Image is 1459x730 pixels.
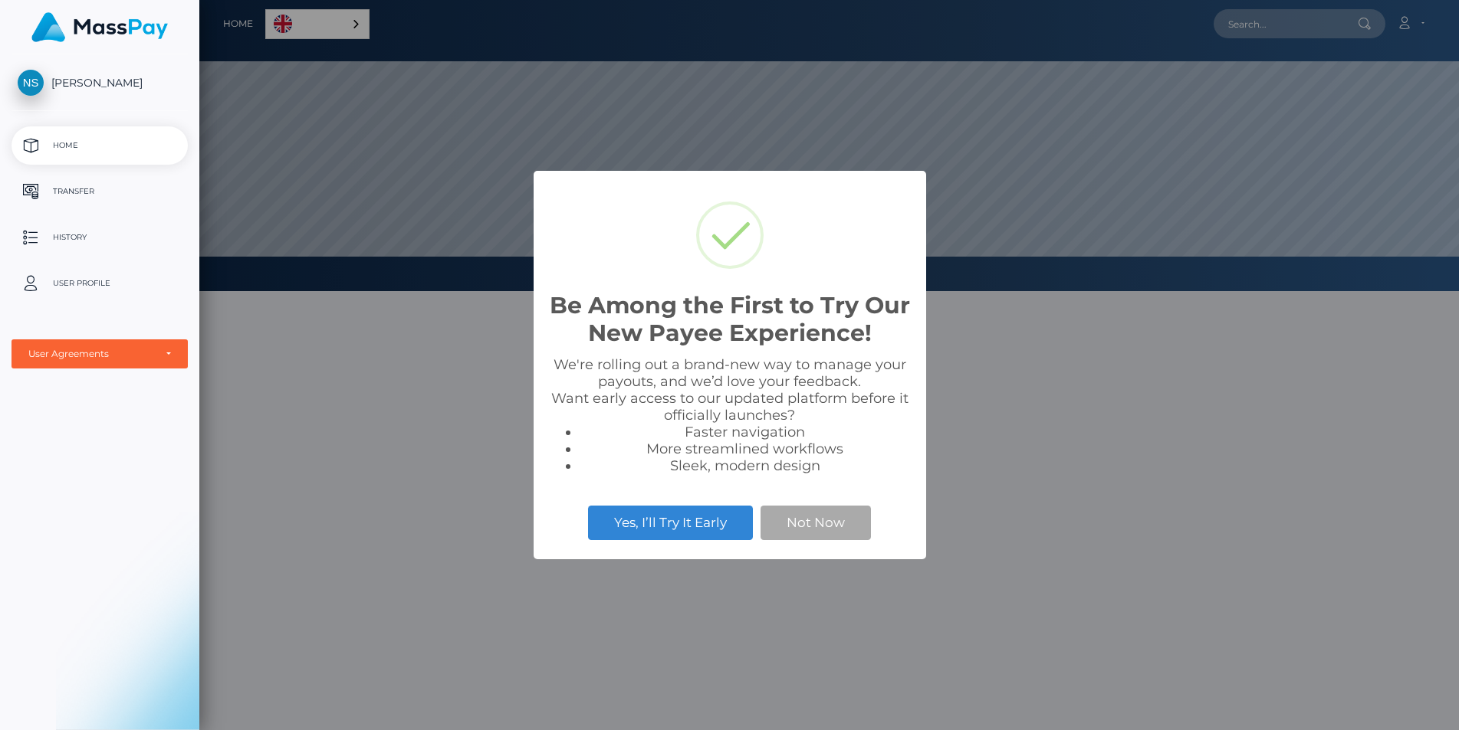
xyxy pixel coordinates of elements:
button: Not Now [761,506,871,539]
p: Home [18,134,182,157]
li: Sleek, modern design [580,457,911,474]
button: Yes, I’ll Try It Early [588,506,753,539]
li: More streamlined workflows [580,440,911,457]
p: Transfer [18,180,182,203]
div: User Agreements [28,348,154,360]
h2: Be Among the First to Try Our New Payee Experience! [549,292,911,347]
p: History [18,226,182,249]
img: MassPay [31,12,168,42]
button: User Agreements [12,339,188,368]
li: Faster navigation [580,424,911,440]
div: We're rolling out a brand-new way to manage your payouts, and we’d love your feedback. Want early... [549,356,911,474]
p: User Profile [18,272,182,295]
span: [PERSON_NAME] [12,76,188,90]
